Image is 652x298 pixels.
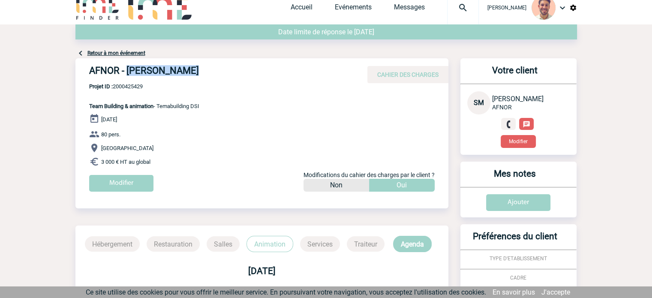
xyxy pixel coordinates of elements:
[486,194,550,211] input: Ajouter
[492,104,512,111] span: AFNOR
[501,135,536,148] button: Modifier
[335,3,372,15] a: Evénements
[278,28,374,36] span: Date limite de réponse le [DATE]
[207,236,240,252] p: Salles
[330,179,343,192] p: Non
[487,5,526,11] span: [PERSON_NAME]
[464,65,566,84] h3: Votre client
[541,288,570,296] a: J'accepte
[147,236,200,252] p: Restauration
[86,288,486,296] span: Ce site utilise des cookies pour vous offrir le meilleur service. En poursuivant votre navigation...
[464,231,566,250] h3: Préférences du client
[89,83,199,90] span: 2000425429
[492,95,544,103] span: [PERSON_NAME]
[89,103,199,109] span: - Temabuilding DSI
[89,103,153,109] span: Team Building & animation
[89,175,153,192] input: Modifier
[300,236,340,252] p: Services
[510,275,526,281] span: CADRE
[397,179,407,192] p: Oui
[393,236,432,252] p: Agenda
[101,116,117,123] span: [DATE]
[101,145,153,151] span: [GEOGRAPHIC_DATA]
[464,169,566,187] h3: Mes notes
[85,236,140,252] p: Hébergement
[505,120,512,128] img: fixe.png
[490,256,547,262] span: TYPE D'ETABLISSEMENT
[303,172,435,178] span: Modifications du cahier des charges par le client ?
[291,3,312,15] a: Accueil
[87,50,145,56] a: Retour à mon événement
[248,266,276,276] b: [DATE]
[394,3,425,15] a: Messages
[246,236,293,252] p: Animation
[101,159,150,165] span: 3 000 € HT au global
[377,71,439,78] span: CAHIER DES CHARGES
[474,99,484,107] span: SM
[89,83,113,90] b: Projet ID :
[89,65,346,80] h4: AFNOR - [PERSON_NAME]
[101,131,120,138] span: 80 pers.
[493,288,535,296] a: En savoir plus
[347,236,385,252] p: Traiteur
[523,120,530,128] img: chat-24-px-w.png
